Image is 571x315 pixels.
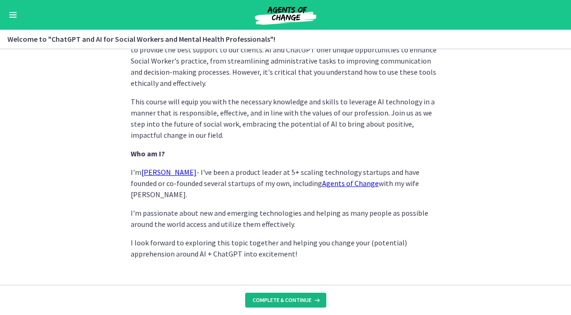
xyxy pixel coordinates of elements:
[131,149,165,158] strong: Who am I?
[131,237,440,259] p: I look forward to exploring this topic together and helping you change your (potential) apprehens...
[7,9,19,20] button: Enable menu
[322,179,379,188] a: Agents of Change
[141,167,197,177] a: [PERSON_NAME]
[245,293,326,308] button: Complete & continue
[131,96,440,141] p: This course will equip you with the necessary knowledge and skills to leverage AI technology in a...
[131,207,440,230] p: I'm passionate about new and emerging technologies and helping as many people as possible around ...
[253,296,311,304] span: Complete & continue
[7,33,552,45] h3: Welcome to "ChatGPT and AI for Social Workers and Mental Health Professionals"!
[230,4,341,26] img: Agents of Change
[131,33,440,89] p: As Social Workers and mental health professionals, we constantly strive to provide the best suppo...
[131,167,440,200] p: I'm - I've been a product leader at 5+ scaling technology startups and have founded or co-founded...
